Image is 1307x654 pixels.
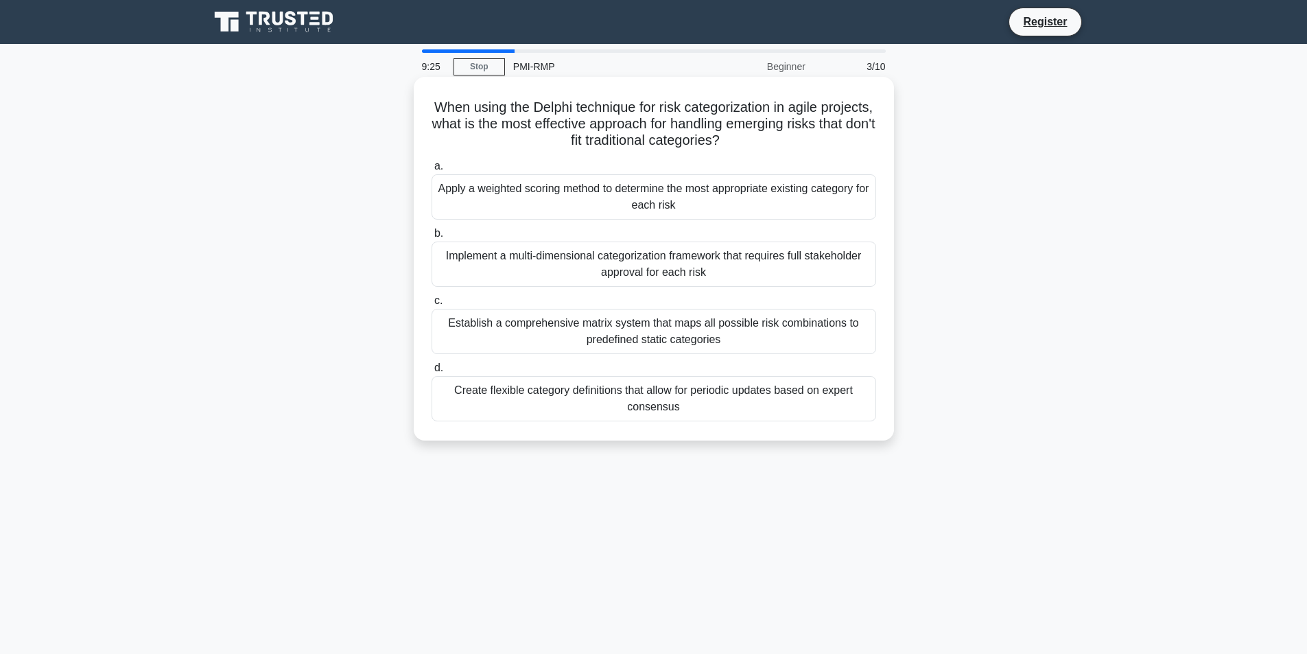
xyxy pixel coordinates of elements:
div: Beginner [694,53,814,80]
div: Create flexible category definitions that allow for periodic updates based on expert consensus [432,376,876,421]
div: PMI-RMP [505,53,694,80]
a: Register [1015,13,1075,30]
a: Stop [454,58,505,75]
span: c. [434,294,443,306]
span: a. [434,160,443,172]
div: 3/10 [814,53,894,80]
div: 9:25 [414,53,454,80]
h5: When using the Delphi technique for risk categorization in agile projects, what is the most effec... [430,99,878,150]
span: b. [434,227,443,239]
div: Apply a weighted scoring method to determine the most appropriate existing category for each risk [432,174,876,220]
span: d. [434,362,443,373]
div: Establish a comprehensive matrix system that maps all possible risk combinations to predefined st... [432,309,876,354]
div: Implement a multi-dimensional categorization framework that requires full stakeholder approval fo... [432,242,876,287]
